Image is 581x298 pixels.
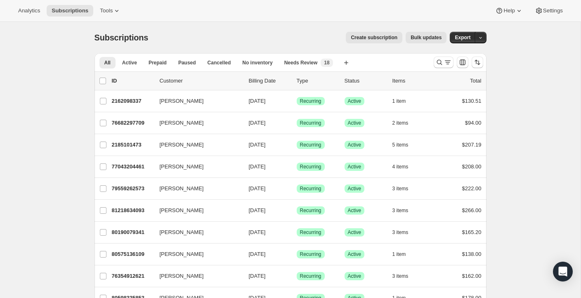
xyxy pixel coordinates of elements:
[392,98,406,104] span: 1 item
[52,7,88,14] span: Subscriptions
[155,270,237,283] button: [PERSON_NAME]
[348,207,361,214] span: Active
[112,97,153,105] p: 2162098337
[392,229,409,236] span: 3 items
[112,161,482,173] div: 77043204461[PERSON_NAME][DATE]SuccessRecurringSuccessActive4 items$208.00
[160,119,204,127] span: [PERSON_NAME]
[112,248,482,260] div: 80575136109[PERSON_NAME][DATE]SuccessRecurringSuccessActive1 item$138.00
[348,98,361,104] span: Active
[160,77,242,85] p: Customer
[297,77,338,85] div: Type
[392,142,409,148] span: 5 items
[462,142,482,148] span: $207.19
[112,77,153,85] p: ID
[348,251,361,258] span: Active
[472,57,483,68] button: Sort the results
[112,270,482,282] div: 76354912621[PERSON_NAME][DATE]SuccessRecurringSuccessActive3 items$162.00
[392,207,409,214] span: 3 items
[490,5,528,17] button: Help
[345,77,386,85] p: Status
[122,59,137,66] span: Active
[300,98,321,104] span: Recurring
[112,205,482,216] div: 81218634093[PERSON_NAME][DATE]SuccessRecurringSuccessActive3 items$266.00
[462,185,482,192] span: $222.00
[392,183,418,194] button: 3 items
[112,206,153,215] p: 81218634093
[300,251,321,258] span: Recurring
[160,272,204,280] span: [PERSON_NAME]
[348,273,361,279] span: Active
[95,5,126,17] button: Tools
[160,206,204,215] span: [PERSON_NAME]
[155,95,237,108] button: [PERSON_NAME]
[112,272,153,280] p: 76354912621
[348,163,361,170] span: Active
[392,163,409,170] span: 4 items
[249,120,266,126] span: [DATE]
[160,163,204,171] span: [PERSON_NAME]
[112,95,482,107] div: 2162098337[PERSON_NAME][DATE]SuccessRecurringSuccessActive1 item$130.51
[300,163,321,170] span: Recurring
[18,7,40,14] span: Analytics
[112,163,153,171] p: 77043204461
[112,183,482,194] div: 79559262573[PERSON_NAME][DATE]SuccessRecurringSuccessActive3 items$222.00
[300,120,321,126] span: Recurring
[249,163,266,170] span: [DATE]
[340,57,353,69] button: Create new view
[543,7,563,14] span: Settings
[300,207,321,214] span: Recurring
[392,161,418,173] button: 4 items
[411,34,442,41] span: Bulk updates
[249,251,266,257] span: [DATE]
[155,160,237,173] button: [PERSON_NAME]
[457,57,468,68] button: Customize table column order and visibility
[392,117,418,129] button: 2 items
[149,59,167,66] span: Prepaid
[100,7,113,14] span: Tools
[392,77,434,85] div: Items
[392,185,409,192] span: 3 items
[155,138,237,151] button: [PERSON_NAME]
[392,120,409,126] span: 2 items
[300,229,321,236] span: Recurring
[160,250,204,258] span: [PERSON_NAME]
[160,97,204,105] span: [PERSON_NAME]
[160,184,204,193] span: [PERSON_NAME]
[160,228,204,237] span: [PERSON_NAME]
[470,77,481,85] p: Total
[324,59,329,66] span: 18
[155,182,237,195] button: [PERSON_NAME]
[284,59,318,66] span: Needs Review
[530,5,568,17] button: Settings
[392,251,406,258] span: 1 item
[392,139,418,151] button: 5 items
[249,185,266,192] span: [DATE]
[503,7,515,14] span: Help
[465,120,482,126] span: $94.00
[553,262,573,281] div: Open Intercom Messenger
[351,34,397,41] span: Create subscription
[300,273,321,279] span: Recurring
[208,59,231,66] span: Cancelled
[249,207,266,213] span: [DATE]
[112,139,482,151] div: 2185101473[PERSON_NAME][DATE]SuccessRecurringSuccessActive5 items$207.19
[300,185,321,192] span: Recurring
[112,227,482,238] div: 80190079341[PERSON_NAME][DATE]SuccessRecurringSuccessActive3 items$165.20
[348,185,361,192] span: Active
[155,204,237,217] button: [PERSON_NAME]
[462,98,482,104] span: $130.51
[392,205,418,216] button: 3 items
[160,141,204,149] span: [PERSON_NAME]
[462,163,482,170] span: $208.00
[112,141,153,149] p: 2185101473
[112,228,153,237] p: 80190079341
[300,142,321,148] span: Recurring
[155,248,237,261] button: [PERSON_NAME]
[249,273,266,279] span: [DATE]
[112,184,153,193] p: 79559262573
[392,227,418,238] button: 3 items
[392,273,409,279] span: 3 items
[462,229,482,235] span: $165.20
[406,32,446,43] button: Bulk updates
[348,142,361,148] span: Active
